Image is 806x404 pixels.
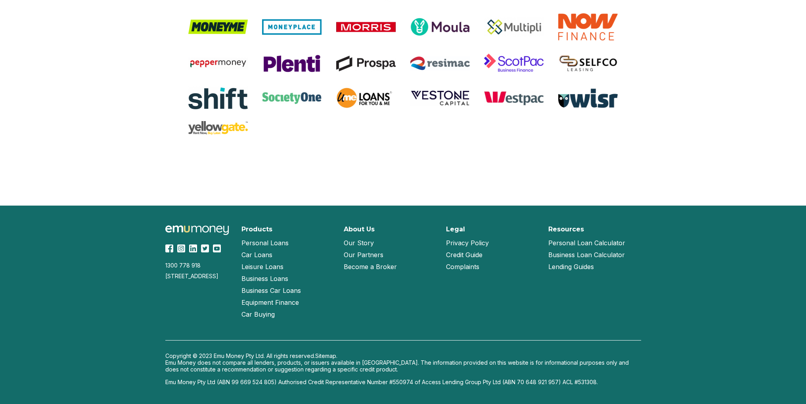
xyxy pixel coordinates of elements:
div: 1300 778 918 [165,262,232,269]
a: Our Story [344,237,374,249]
p: Emu Money Pty Ltd (ABN 99 669 524 805) Authorised Credit Representative Number #550974 of Access ... [165,379,641,385]
img: Shift [188,87,248,110]
img: Pepper Money [188,58,248,69]
img: MoneyPlace [262,19,322,35]
a: Personal Loans [241,237,289,249]
img: Wisr [558,88,618,108]
img: Westpac [484,91,544,106]
img: MoneyMe [188,19,248,34]
img: Morris Finance [336,22,396,32]
a: Business Car Loans [241,285,301,296]
img: Selfco [558,54,618,72]
h2: Legal [446,225,465,233]
img: Plenti [262,54,322,73]
img: ScotPac [484,52,544,75]
img: Now Finance [558,13,618,40]
a: Our Partners [344,249,383,261]
img: Yellow Gate [188,121,248,135]
img: Twitter [201,244,209,252]
a: Car Loans [241,249,272,261]
p: Copyright © 2023 Emu Money Pty Ltd. All rights reserved. [165,352,641,359]
a: Become a Broker [344,261,397,273]
a: Lending Guides [548,261,594,273]
h2: Resources [548,225,584,233]
a: Sitemap. [315,352,337,359]
img: Instagram [177,244,185,252]
a: Car Buying [241,308,275,320]
h2: About Us [344,225,375,233]
img: Facebook [165,244,173,252]
img: Emu Money [165,225,229,235]
a: Equipment Finance [241,296,299,308]
div: [STREET_ADDRESS] [165,273,232,279]
img: SocietyOne [262,92,322,104]
img: Resimac [410,56,470,70]
img: UME Loans [336,86,396,110]
img: Moula [410,17,470,36]
img: Multipli [484,17,544,36]
img: LinkedIn [189,244,197,252]
a: Personal Loan Calculator [548,237,625,249]
a: Leisure Loans [241,261,283,273]
a: Privacy Policy [446,237,489,249]
img: YouTube [213,244,221,252]
a: Complaints [446,261,479,273]
p: Emu Money does not compare all lenders, products, or issuers available in [GEOGRAPHIC_DATA]. The ... [165,359,641,373]
a: Business Loan Calculator [548,249,625,261]
h2: Products [241,225,272,233]
img: Vestone [410,90,470,107]
a: Credit Guide [446,249,482,261]
a: Business Loans [241,273,288,285]
img: Prospa [336,56,396,71]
